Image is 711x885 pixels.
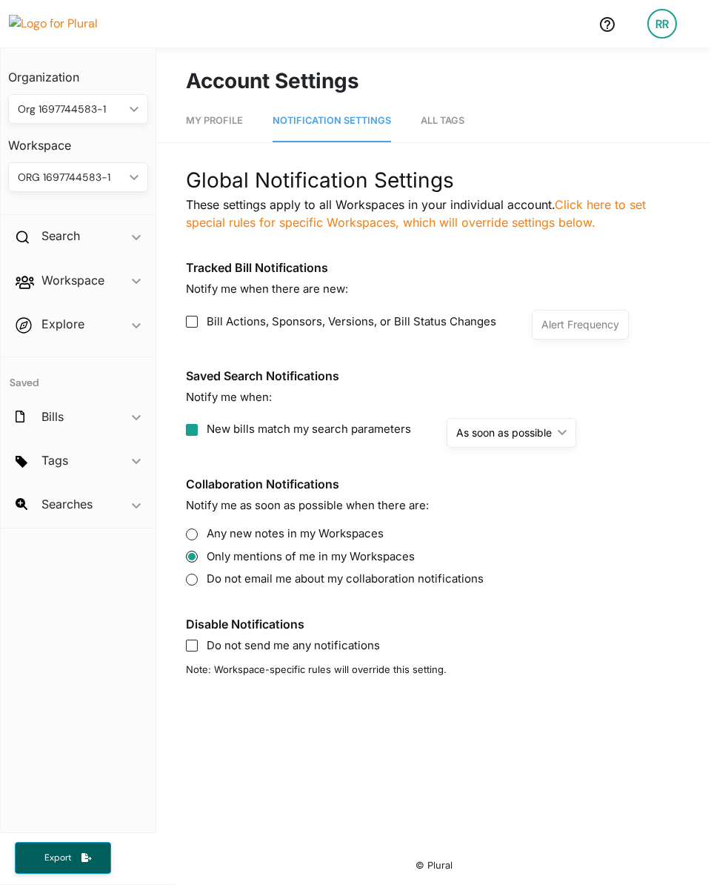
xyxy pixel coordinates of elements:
h2: Workspace [41,272,104,288]
a: All Tags [421,100,464,142]
span: My Profile [186,115,243,126]
h4: Saved [1,357,156,394]
small: © Plural [415,860,453,871]
div: Global Notification Settings [186,165,681,196]
a: My Profile [186,100,243,142]
p: Notify me as soon as possible when there are: [186,497,681,514]
h3: Saved Search Notifications [186,369,681,383]
span: All Tags [421,115,464,126]
div: Org 1697744583-1 [18,102,124,117]
label: Do not email me about my collaboration notifications [186,571,681,588]
a: RR [635,3,689,44]
span: New bills match my search parameters [207,421,411,438]
div: ORG 1697744583-1 [18,170,124,185]
label: Do not send me any notifications [186,637,681,654]
button: Export [15,842,111,874]
input: Any new notes in my Workspaces [186,528,198,540]
img: Logo for Plural [9,15,113,33]
a: Notification Settings [273,100,391,142]
div: As soon as possible [456,425,552,440]
span: Notification Settings [273,115,391,126]
h1: Account Settings [186,65,681,96]
span: Note: Workspace-specific rules will override this setting. [186,663,447,675]
div: RR [647,9,677,39]
h3: Disable Notifications [186,617,681,632]
input: Only mentions of me in my Workspaces [186,551,198,563]
h2: Tags [41,452,68,468]
h3: Tracked Bill Notifications [186,261,681,275]
h3: Organization [8,56,148,88]
span: Export [34,852,81,864]
h2: Bills [41,408,64,425]
span: Only mentions of me in my Workspaces [207,548,415,566]
p: These settings apply to all Workspaces in your individual account. [186,196,681,231]
h3: Workspace [8,124,148,156]
p: Notify me when: [186,389,681,406]
input: Do not email me about my collaboration notifications [186,574,198,586]
label: Any new notes in my Workspaces [186,526,681,543]
input: Bill Actions, Sponsors, Versions, or Bill Status Changes [186,316,198,328]
input: Do not send me any notifications [186,640,198,652]
p: Notify me when there are new: [186,281,681,298]
h2: Explore [41,316,84,332]
input: New bills match my search parameters [186,424,198,436]
h2: Search [41,228,80,244]
span: Bill Actions, Sponsors, Versions, or Bill Status Changes [207,314,496,331]
h3: Collaboration Notifications [186,477,681,491]
div: Alert Frequency [541,316,619,332]
h2: Searches [41,496,93,512]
